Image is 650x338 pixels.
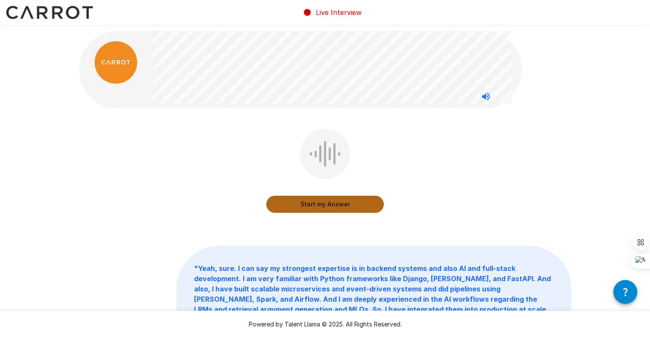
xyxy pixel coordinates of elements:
[316,7,362,18] p: Live Interview
[266,196,384,213] button: Start my Answer
[477,88,494,105] button: Stop reading questions aloud
[10,320,640,329] p: Powered by Talent Llama © 2025. All Rights Reserved.
[94,41,137,84] img: carrot_logo.png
